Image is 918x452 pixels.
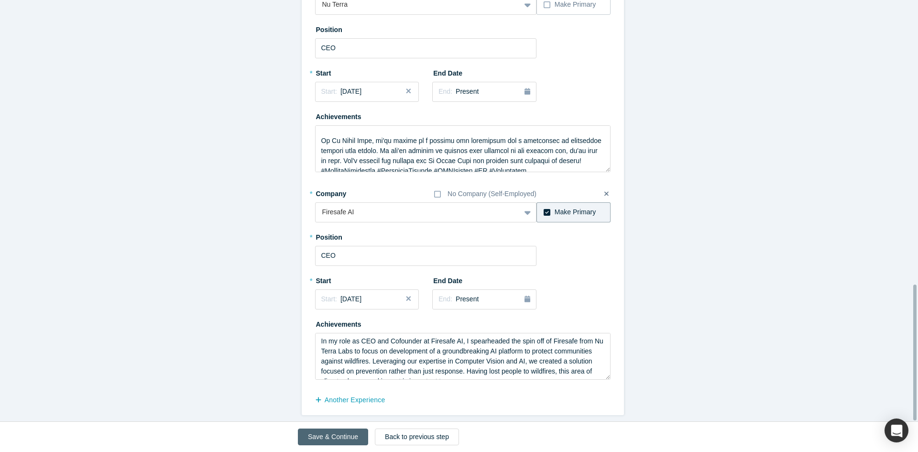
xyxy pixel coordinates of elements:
button: another Experience [315,392,395,408]
label: Achievements [315,316,369,330]
div: No Company (Self-Employed) [448,189,536,199]
span: [DATE] [340,295,361,303]
label: Company [315,186,369,199]
label: Start [315,273,369,286]
button: Start:[DATE] [315,289,419,309]
span: Start: [321,88,337,95]
span: End: [438,295,452,303]
button: Close [404,82,419,102]
button: Back to previous step [375,429,459,445]
input: Sales Manager [315,246,537,266]
span: End: [438,88,452,95]
textarea: Lo i do-sitamet co Ad Elits Doei, T'i utlab et dolo m aliq en adminimven quisnostrud exercitat ul... [315,125,611,172]
label: Position [315,229,369,243]
span: Present [456,295,479,303]
label: End Date [432,273,486,286]
button: Start:[DATE] [315,82,419,102]
label: End Date [432,65,486,78]
button: Save & Continue [298,429,368,445]
input: Sales Manager [315,38,537,58]
label: Start [315,65,369,78]
textarea: In my role as CEO and Cofounder at Firesafe AI, I spearheaded the spin off of Firesafe from Nu Te... [315,333,611,380]
label: Position [315,22,369,35]
div: Make Primary [555,207,596,217]
span: Present [456,88,479,95]
button: Close [404,289,419,309]
span: Start: [321,295,337,303]
button: End:Present [432,82,536,102]
span: [DATE] [340,88,361,95]
label: Achievements [315,109,369,122]
button: End:Present [432,289,536,309]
